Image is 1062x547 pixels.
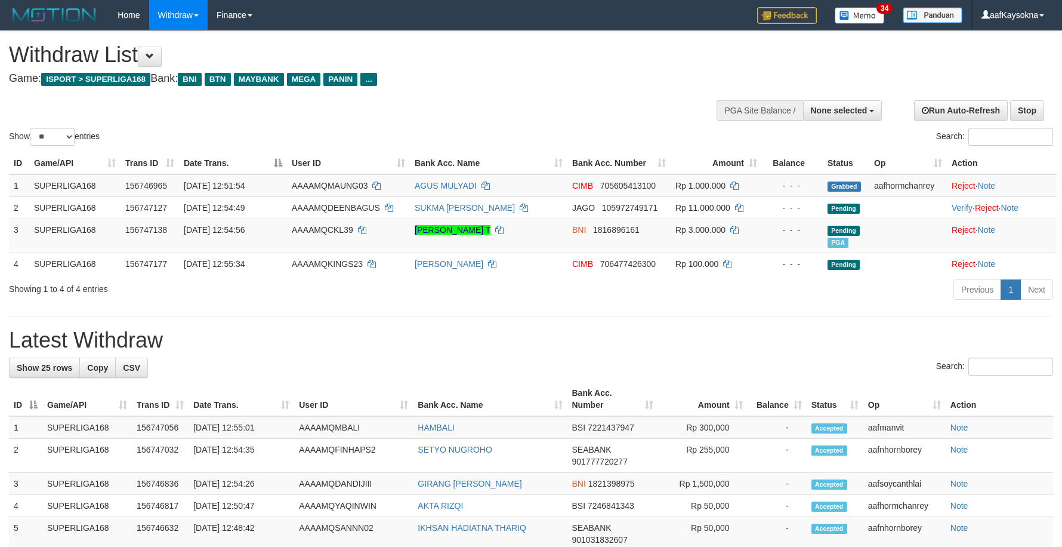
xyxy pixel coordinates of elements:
[418,523,526,533] a: IKHSAN HADIATNA THARIQ
[9,382,42,416] th: ID: activate to sort column descending
[9,253,29,275] td: 4
[757,7,817,24] img: Feedback.jpg
[600,181,656,190] span: Copy 705605413100 to clipboard
[292,181,368,190] span: AAAAMQMAUNG03
[294,416,413,439] td: AAAAMQMBALI
[675,181,726,190] span: Rp 1.000.000
[828,182,861,192] span: Grabbed
[968,358,1053,376] input: Search:
[572,523,612,533] span: SEABANK
[675,225,726,235] span: Rp 3.000.000
[952,225,975,235] a: Reject
[572,457,628,466] span: Copy 901777720277 to clipboard
[29,152,121,174] th: Game/API: activate to sort column ascending
[828,226,860,236] span: Pending
[748,495,807,517] td: -
[950,423,968,432] a: Note
[294,439,413,473] td: AAAAMQFINHAPS2
[234,73,284,86] span: MAYBANK
[658,473,748,495] td: Rp 1,500,000
[658,495,748,517] td: Rp 50,000
[42,495,132,517] td: SUPERLIGA168
[950,445,968,454] a: Note
[42,416,132,439] td: SUPERLIGA168
[9,73,696,85] h4: Game: Bank:
[189,473,294,495] td: [DATE] 12:54:26
[184,225,245,235] span: [DATE] 12:54:56
[125,181,167,190] span: 156746965
[717,100,802,121] div: PGA Site Balance /
[9,328,1053,352] h1: Latest Withdraw
[953,279,1001,300] a: Previous
[588,423,634,432] span: Copy 7221437947 to clipboard
[863,382,946,416] th: Op: activate to sort column ascending
[9,358,80,378] a: Show 25 rows
[863,439,946,473] td: aafnhornborey
[658,439,748,473] td: Rp 255,000
[415,181,477,190] a: AGUS MULYADI
[936,358,1053,376] label: Search:
[952,181,975,190] a: Reject
[17,363,72,373] span: Show 25 rows
[823,152,869,174] th: Status
[30,128,75,146] select: Showentries
[748,416,807,439] td: -
[936,128,1053,146] label: Search:
[189,495,294,517] td: [DATE] 12:50:47
[179,152,287,174] th: Date Trans.: activate to sort column descending
[567,382,658,416] th: Bank Acc. Number: activate to sort column ascending
[975,203,999,213] a: Reject
[9,495,42,517] td: 4
[9,174,29,197] td: 1
[9,43,696,67] h1: Withdraw List
[292,203,380,213] span: AAAAMQDEENBAGUS
[41,73,150,86] span: ISPORT > SUPERLIGA168
[178,73,201,86] span: BNI
[811,480,847,490] span: Accepted
[572,181,593,190] span: CIMB
[950,479,968,488] a: Note
[205,73,231,86] span: BTN
[79,358,116,378] a: Copy
[415,225,490,235] a: [PERSON_NAME] T
[132,473,189,495] td: 156746836
[132,416,189,439] td: 156747056
[132,495,189,517] td: 156746817
[869,152,947,174] th: Op: activate to sort column ascending
[292,259,363,269] span: AAAAMQKINGS23
[828,238,848,248] span: Marked by aafsoycanthlai
[9,219,29,253] td: 3
[189,439,294,473] td: [DATE] 12:54:35
[803,100,882,121] button: None selected
[811,423,847,434] span: Accepted
[418,423,454,432] a: HAMBALI
[968,128,1053,146] input: Search:
[946,382,1053,416] th: Action
[863,416,946,439] td: aafmanvit
[125,225,167,235] span: 156747138
[1010,100,1044,121] a: Stop
[767,258,818,270] div: - - -
[184,181,245,190] span: [DATE] 12:51:54
[42,382,132,416] th: Game/API: activate to sort column ascending
[9,196,29,219] td: 2
[658,382,748,416] th: Amount: activate to sort column ascending
[811,502,847,512] span: Accepted
[767,202,818,214] div: - - -
[132,439,189,473] td: 156747032
[600,259,656,269] span: Copy 706477426300 to clipboard
[418,445,492,454] a: SETYO NUGROHO
[294,473,413,495] td: AAAAMQDANDIJIII
[658,416,748,439] td: Rp 300,000
[42,473,132,495] td: SUPERLIGA168
[410,152,567,174] th: Bank Acc. Name: activate to sort column ascending
[418,501,463,511] a: AKTA RIZQI
[675,259,718,269] span: Rp 100.000
[1001,279,1021,300] a: 1
[125,259,167,269] span: 156747177
[418,479,521,488] a: GIRANG [PERSON_NAME]
[189,416,294,439] td: [DATE] 12:55:01
[572,259,593,269] span: CIMB
[947,219,1057,253] td: ·
[811,445,847,456] span: Accepted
